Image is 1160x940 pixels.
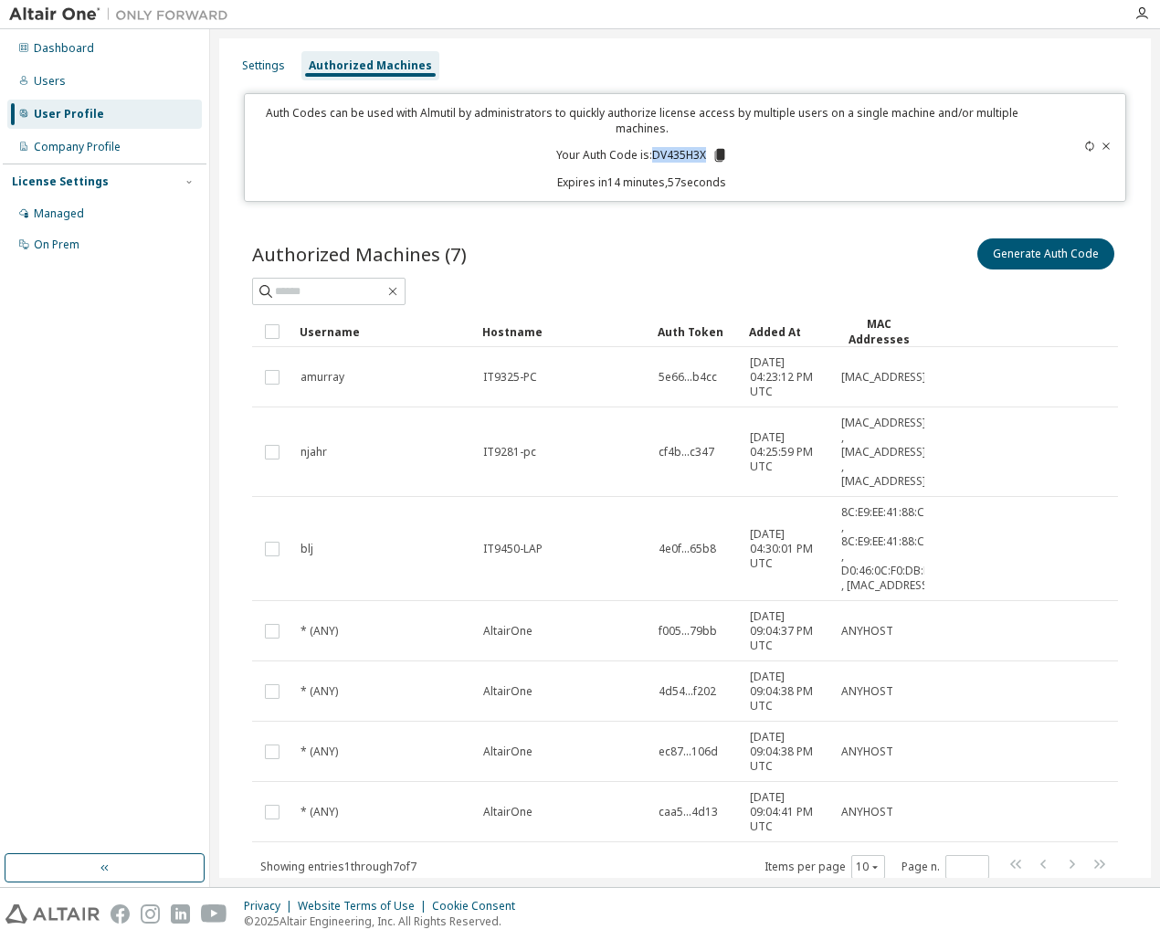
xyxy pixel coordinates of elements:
div: User Profile [34,107,104,121]
p: © 2025 Altair Engineering, Inc. All Rights Reserved. [244,914,526,929]
span: f005...79bb [659,624,717,639]
div: Authorized Machines [309,58,432,73]
span: [MAC_ADDRESS] [841,370,926,385]
span: ec87...106d [659,745,718,759]
span: AltairOne [483,745,533,759]
span: AltairOne [483,805,533,819]
span: [DATE] 09:04:37 PM UTC [750,609,825,653]
div: Auth Token [658,317,734,346]
img: instagram.svg [141,904,160,924]
span: [DATE] 04:23:12 PM UTC [750,355,825,399]
img: altair_logo.svg [5,904,100,924]
div: Hostname [482,317,643,346]
span: Items per page [765,855,885,879]
span: * (ANY) [301,624,338,639]
span: njahr [301,445,327,459]
div: Dashboard [34,41,94,56]
span: [DATE] 09:04:38 PM UTC [750,730,825,774]
span: IT9281-pc [483,445,536,459]
div: License Settings [12,174,109,189]
span: ANYHOST [841,805,893,819]
span: AltairOne [483,684,533,699]
span: caa5...4d13 [659,805,718,819]
div: Username [300,317,468,346]
button: 10 [856,860,881,874]
img: Altair One [9,5,237,24]
div: Cookie Consent [432,899,526,914]
div: Users [34,74,66,89]
img: facebook.svg [111,904,130,924]
span: Showing entries 1 through 7 of 7 [260,859,417,874]
span: Page n. [902,855,989,879]
span: 4d54...f202 [659,684,716,699]
span: 4e0f...65b8 [659,542,716,556]
span: ANYHOST [841,624,893,639]
span: * (ANY) [301,805,338,819]
span: IT9450-LAP [483,542,543,556]
span: ANYHOST [841,684,893,699]
div: Privacy [244,899,298,914]
span: [DATE] 09:04:41 PM UTC [750,790,825,834]
p: Expires in 14 minutes, 57 seconds [256,174,1028,190]
div: On Prem [34,238,79,252]
span: [DATE] 09:04:38 PM UTC [750,670,825,713]
div: Website Terms of Use [298,899,432,914]
span: [MAC_ADDRESS] , [MAC_ADDRESS] , [MAC_ADDRESS] [841,416,926,489]
div: Added At [749,317,826,346]
div: Settings [242,58,285,73]
span: [DATE] 04:30:01 PM UTC [750,527,825,571]
span: * (ANY) [301,684,338,699]
p: Auth Codes can be used with Almutil by administrators to quickly authorize license access by mult... [256,105,1028,136]
span: blj [301,542,313,556]
span: amurray [301,370,344,385]
p: Your Auth Code is: DV435H3X [556,147,728,164]
span: [DATE] 04:25:59 PM UTC [750,430,825,474]
div: Managed [34,206,84,221]
img: youtube.svg [201,904,227,924]
span: IT9325-PC [483,370,537,385]
span: AltairOne [483,624,533,639]
span: ANYHOST [841,745,893,759]
span: cf4b...c347 [659,445,714,459]
span: * (ANY) [301,745,338,759]
span: Authorized Machines (7) [252,241,467,267]
div: Company Profile [34,140,121,154]
span: 5e66...b4cc [659,370,717,385]
span: 8C:E9:EE:41:88:C7 , 8C:E9:EE:41:88:CB , D0:46:0C:F0:DB:E4 , [MAC_ADDRESS] [841,505,935,593]
button: Generate Auth Code [977,238,1114,269]
div: MAC Addresses [840,316,917,347]
img: linkedin.svg [171,904,190,924]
